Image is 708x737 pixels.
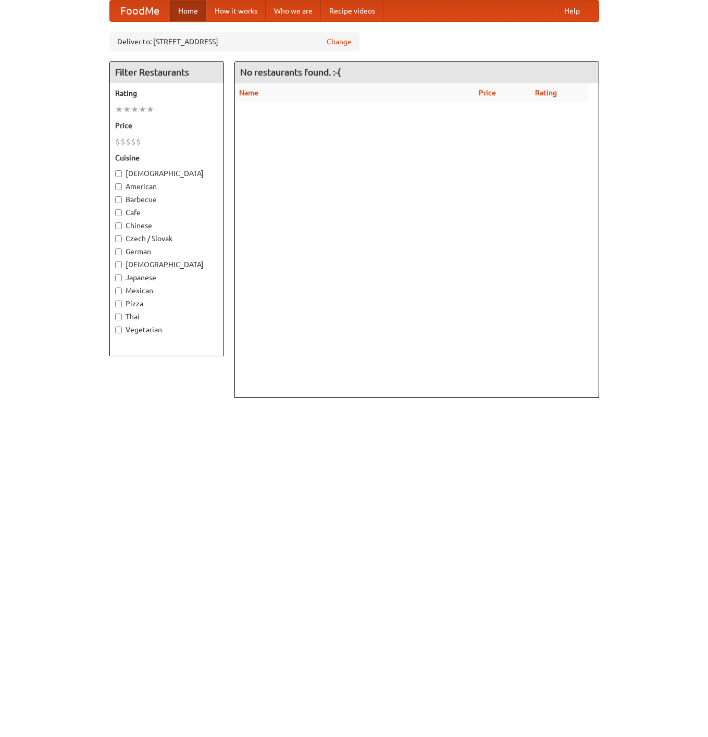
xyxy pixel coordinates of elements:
[126,136,131,147] li: $
[115,274,122,281] input: Japanese
[115,324,218,335] label: Vegetarian
[115,272,218,283] label: Japanese
[327,36,352,47] a: Change
[115,298,218,309] label: Pizza
[535,89,557,97] a: Rating
[556,1,588,21] a: Help
[115,168,218,179] label: [DEMOGRAPHIC_DATA]
[115,153,218,163] h5: Cuisine
[115,120,218,131] h5: Price
[479,89,496,97] a: Price
[115,88,218,98] h5: Rating
[115,222,122,229] input: Chinese
[115,261,122,268] input: [DEMOGRAPHIC_DATA]
[170,1,206,21] a: Home
[115,233,218,244] label: Czech / Slovak
[115,285,218,296] label: Mexican
[115,235,122,242] input: Czech / Slovak
[115,246,218,257] label: German
[266,1,321,21] a: Who we are
[115,207,218,218] label: Cafe
[115,220,218,231] label: Chinese
[123,104,131,115] li: ★
[109,32,359,51] div: Deliver to: [STREET_ADDRESS]
[239,89,258,97] a: Name
[115,209,122,216] input: Cafe
[115,136,120,147] li: $
[115,183,122,190] input: American
[206,1,266,21] a: How it works
[131,104,139,115] li: ★
[115,288,122,294] input: Mexican
[240,67,341,77] ng-pluralize: No restaurants found. :-(
[115,314,122,320] input: Thai
[115,196,122,203] input: Barbecue
[115,248,122,255] input: German
[321,1,383,21] a: Recipe videos
[115,311,218,322] label: Thai
[110,62,223,83] h4: Filter Restaurants
[136,136,141,147] li: $
[120,136,126,147] li: $
[115,104,123,115] li: ★
[139,104,146,115] li: ★
[110,1,170,21] a: FoodMe
[131,136,136,147] li: $
[146,104,154,115] li: ★
[115,181,218,192] label: American
[115,194,218,205] label: Barbecue
[115,327,122,333] input: Vegetarian
[115,170,122,177] input: [DEMOGRAPHIC_DATA]
[115,301,122,307] input: Pizza
[115,259,218,270] label: [DEMOGRAPHIC_DATA]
